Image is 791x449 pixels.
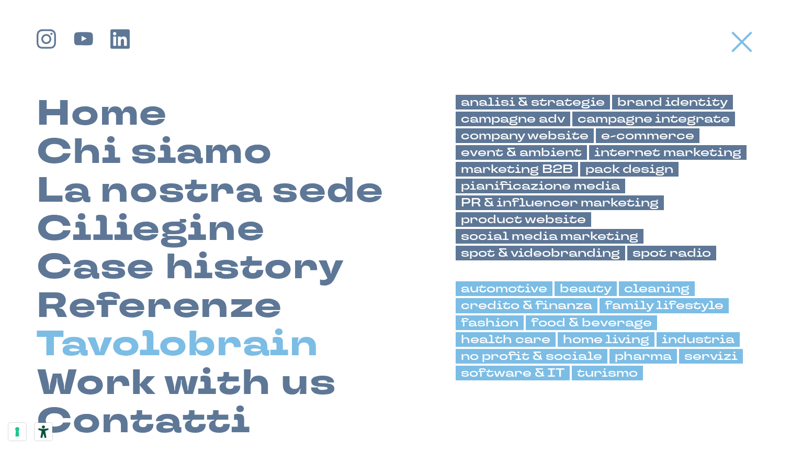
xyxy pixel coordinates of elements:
a: food & beverage [526,315,657,330]
a: industria [657,332,740,347]
a: Referenze [37,287,282,325]
a: family lifestyle [600,298,729,313]
a: campagne adv [456,112,570,126]
a: credito & finanza [456,298,597,313]
div: Dominio [55,62,80,69]
a: pianificazione media [456,179,625,193]
a: software & IT [456,366,570,380]
a: fashion [456,315,524,330]
a: Case history [37,248,344,287]
a: analisi & strategie [456,95,610,109]
a: beauty [555,281,617,296]
a: marketing B2B [456,162,578,177]
a: internet marketing [589,145,747,160]
a: turismo [572,366,643,380]
button: Le tue preferenze relative al consenso per le tecnologie di tracciamento [8,423,26,441]
a: product website [456,212,591,227]
a: pharma [609,349,677,364]
img: logo_orange.svg [17,17,25,25]
img: website_grey.svg [17,27,25,36]
a: brand identity [612,95,733,109]
a: health care [456,332,556,347]
a: pack design [580,162,679,177]
a: automotive [456,281,552,296]
a: PR & influencer marketing [456,195,664,210]
a: spot radio [627,246,716,260]
div: v 4.0.25 [29,17,51,25]
a: social media marketing [456,229,643,244]
a: servizi [679,349,743,364]
a: company website [456,128,594,143]
a: home living [558,332,654,347]
button: Strumenti di accessibilità [35,423,52,441]
a: Ciliegine [37,210,265,248]
a: Chi siamo [37,133,272,171]
img: tab_domain_overview_orange.svg [44,61,52,69]
a: spot & videobranding [456,246,625,260]
a: event & ambient [456,145,587,160]
a: e-commerce [596,128,699,143]
img: tab_keywords_by_traffic_grey.svg [108,61,117,69]
a: Home [37,95,167,133]
div: [PERSON_NAME]: [DOMAIN_NAME] [27,27,150,36]
a: no profit & sociale [456,349,607,364]
a: Work with us [37,364,336,402]
a: La nostra sede [37,172,383,210]
a: cleaning [619,281,695,296]
a: Contatti [37,402,251,441]
a: Tavolobrain [37,325,319,364]
div: Keyword (traffico) [120,62,170,69]
a: campagne integrate [572,112,735,126]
